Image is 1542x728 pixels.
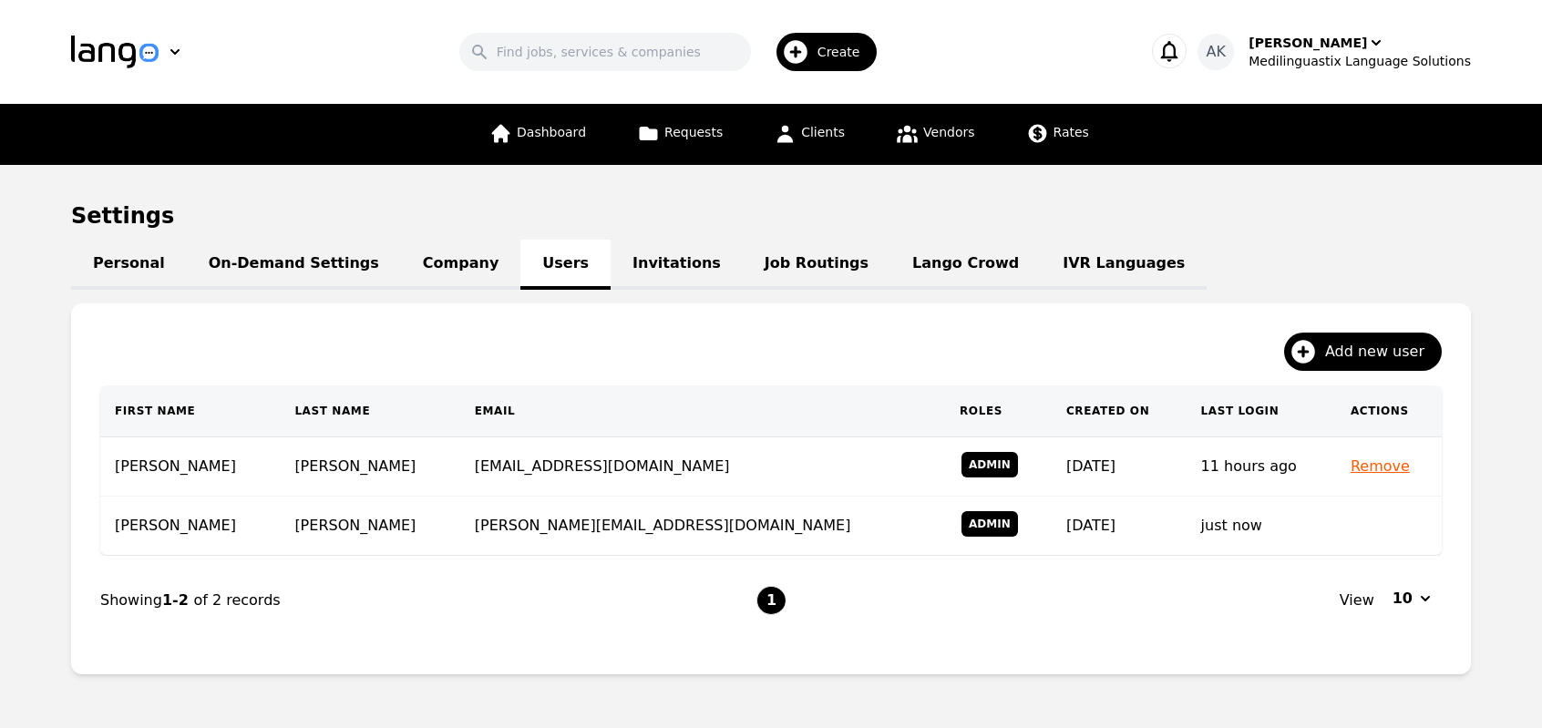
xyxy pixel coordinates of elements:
time: 11 hours ago [1201,457,1297,475]
a: Invitations [611,240,743,290]
h1: Settings [71,201,1471,231]
nav: Page navigation [100,556,1442,645]
button: Remove [1351,456,1410,477]
a: Vendors [885,104,985,165]
button: Add new user [1284,333,1442,371]
a: On-Demand Settings [187,240,401,290]
td: [PERSON_NAME] [100,497,280,556]
a: Company [401,240,520,290]
td: [PERSON_NAME] [280,497,459,556]
th: First Name [100,385,280,437]
button: 10 [1382,584,1442,613]
span: Admin [961,511,1018,537]
span: Requests [664,125,723,139]
th: Email [460,385,945,437]
div: [PERSON_NAME] [1249,34,1367,52]
a: Personal [71,240,187,290]
button: AK[PERSON_NAME]Medilinguastix Language Solutions [1198,34,1471,70]
span: Dashboard [517,125,586,139]
span: View [1340,590,1374,611]
a: IVR Languages [1041,240,1207,290]
a: Dashboard [478,104,597,165]
time: [DATE] [1066,517,1115,534]
th: Actions [1336,385,1442,437]
span: Clients [801,125,845,139]
th: Created On [1052,385,1187,437]
a: Requests [626,104,734,165]
td: [PERSON_NAME][EMAIL_ADDRESS][DOMAIN_NAME] [460,497,945,556]
span: 10 [1393,588,1413,610]
a: Job Routings [743,240,890,290]
input: Find jobs, services & companies [459,33,751,71]
td: [EMAIL_ADDRESS][DOMAIN_NAME] [460,437,945,497]
td: [PERSON_NAME] [100,437,280,497]
a: Clients [763,104,856,165]
time: [DATE] [1066,457,1115,475]
span: Vendors [923,125,974,139]
span: 1-2 [162,591,193,609]
span: Add new user [1325,341,1437,363]
time: just now [1201,517,1262,534]
th: Last Name [280,385,459,437]
a: Rates [1015,104,1100,165]
span: Rates [1054,125,1089,139]
img: Logo [71,36,159,68]
div: Medilinguastix Language Solutions [1249,52,1471,70]
a: Lango Crowd [890,240,1041,290]
span: Create [817,43,873,61]
td: [PERSON_NAME] [280,437,459,497]
th: Roles [945,385,1052,437]
span: Admin [961,452,1018,477]
th: Last Login [1187,385,1336,437]
button: Create [751,26,889,78]
div: Showing of 2 records [100,590,756,611]
span: AK [1207,41,1226,63]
